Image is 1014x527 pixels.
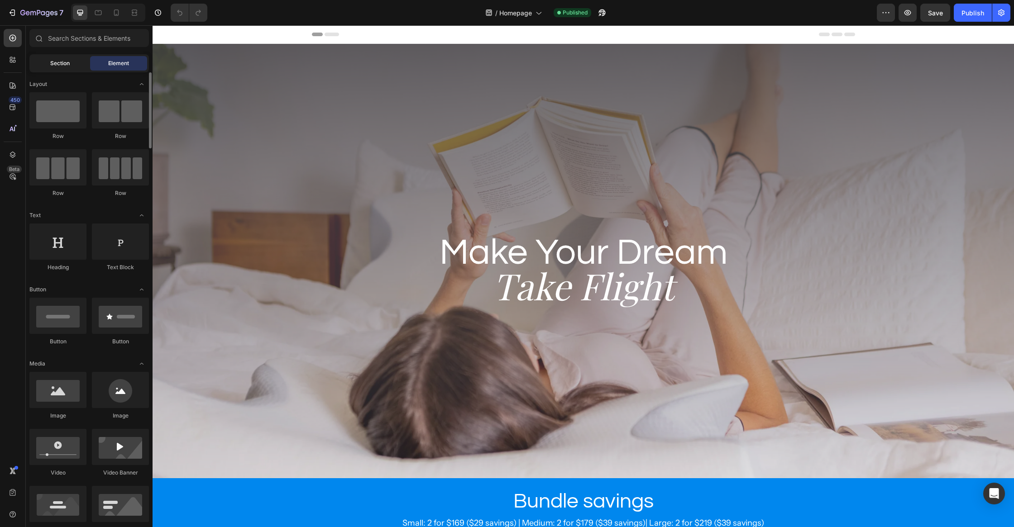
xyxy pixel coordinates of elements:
span: Layout [29,80,47,88]
span: Published [563,9,588,17]
div: 450 [9,96,22,104]
div: Publish [961,8,984,18]
span: Toggle open [134,208,149,223]
p: 7 [59,7,63,18]
p: Small: 2 for $169 ($29 savings) | Medium: 2 for $179 ($39 savings)| Large: 2 for $219 ($39 savings) [1,492,861,504]
div: Text Block [92,263,149,271]
button: Save [920,4,950,22]
div: Row [92,132,149,140]
div: Row [29,189,86,197]
div: Beta [7,166,22,173]
span: / [495,8,497,18]
span: Section [50,59,70,67]
span: Toggle open [134,77,149,91]
div: Button [29,337,86,346]
span: Media [29,360,45,368]
div: Video [29,469,86,477]
div: Row [29,132,86,140]
div: Undo/Redo [171,4,207,22]
div: Heading [29,263,86,271]
input: Search Sections & Elements [29,29,149,47]
button: 7 [4,4,67,22]
div: Image [29,412,86,420]
span: Toggle open [134,282,149,297]
div: Button [92,337,149,346]
span: Save [928,9,943,17]
span: Button [29,285,46,294]
h2: Take Flight [166,236,696,285]
span: Element [108,59,129,67]
div: Open Intercom Messenger [983,483,1005,504]
button: Publish [954,4,992,22]
h2: Make Your Dream [166,203,696,252]
div: Video Banner [92,469,149,477]
div: Row [92,189,149,197]
div: Image [92,412,149,420]
span: Homepage [499,8,532,18]
iframe: Design area [153,25,1014,527]
span: Text [29,211,41,219]
span: Toggle open [134,356,149,371]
